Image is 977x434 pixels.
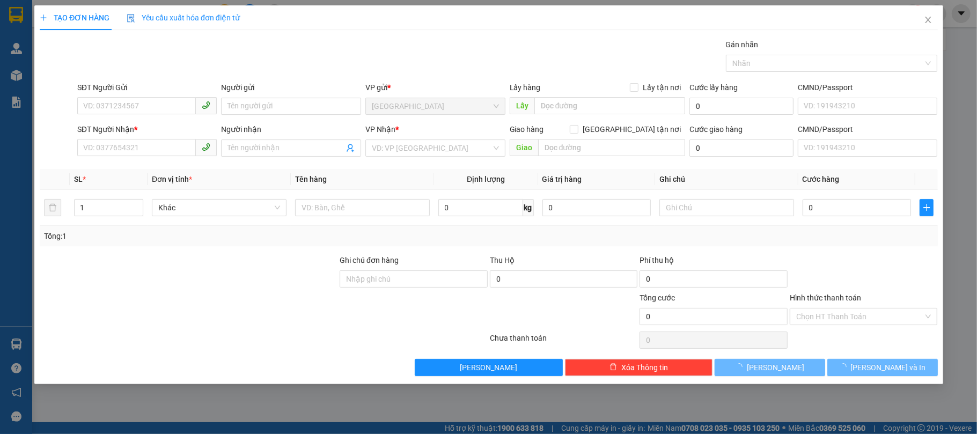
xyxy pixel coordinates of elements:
label: Cước giao hàng [689,125,743,134]
button: plus [920,199,934,216]
span: user-add [346,144,355,152]
span: close [923,16,932,24]
div: CMND/Passport [798,82,938,93]
span: Tên hàng [295,175,327,183]
button: [PERSON_NAME] [415,359,563,376]
label: Cước lấy hàng [689,83,738,92]
span: plus [40,14,47,21]
span: Yêu cầu xuất hóa đơn điện tử [127,13,240,22]
button: [PERSON_NAME] và In [827,359,938,376]
span: VP Nhận [365,125,395,134]
label: Gán nhãn [725,40,758,49]
span: Tổng cước [640,293,675,302]
label: Ghi chú đơn hàng [340,256,399,264]
input: Cước lấy hàng [689,98,793,115]
span: [PERSON_NAME] [747,362,804,373]
div: VP gửi [365,82,505,93]
span: phone [202,143,210,151]
span: [GEOGRAPHIC_DATA] tận nơi [578,123,685,135]
input: Cước giao hàng [689,139,793,157]
button: [PERSON_NAME] [715,359,825,376]
input: Ghi chú đơn hàng [340,270,488,288]
button: Close [913,5,943,35]
input: Dọc đường [534,97,685,114]
span: Khác [158,200,280,216]
img: icon [127,14,135,23]
span: phone [202,101,210,109]
span: ĐL Quận 1 [372,98,499,114]
span: [PERSON_NAME] [460,362,517,373]
span: [PERSON_NAME] và In [850,362,925,373]
span: delete [609,363,617,372]
span: Định lượng [467,175,505,183]
span: Giao [509,139,538,156]
label: Hình thức thanh toán [790,293,861,302]
div: CMND/Passport [798,123,938,135]
span: Giá trị hàng [542,175,582,183]
span: Xóa Thông tin [621,362,668,373]
span: Cước hàng [802,175,839,183]
div: SĐT Người Nhận [77,123,217,135]
div: Phí thu hộ [640,254,788,270]
button: delete [44,199,61,216]
th: Ghi chú [655,169,798,190]
span: Lấy hàng [509,83,540,92]
span: Đơn vị tính [152,175,192,183]
div: Người nhận [221,123,361,135]
span: Lấy [509,97,534,114]
span: Giao hàng [509,125,543,134]
input: Dọc đường [538,139,685,156]
input: VD: Bàn, Ghế [295,199,430,216]
div: Người gửi [221,82,361,93]
span: loading [839,363,850,371]
span: loading [735,363,747,371]
span: plus [920,203,933,212]
span: TẠO ĐƠN HÀNG [40,13,109,22]
span: kg [523,199,533,216]
span: Thu Hộ [489,256,514,264]
div: Tổng: 1 [44,230,378,242]
span: Lấy tận nơi [638,82,685,93]
div: SĐT Người Gửi [77,82,217,93]
input: Ghi Chú [659,199,794,216]
button: deleteXóa Thông tin [564,359,712,376]
input: 0 [542,199,650,216]
div: Chưa thanh toán [488,332,638,351]
span: SL [74,175,82,183]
